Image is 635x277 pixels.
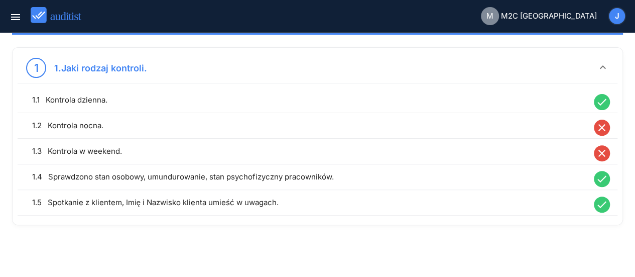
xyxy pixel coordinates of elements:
i: done [594,171,610,187]
i: close [594,145,610,161]
span: M [486,11,493,22]
span: M2C [GEOGRAPHIC_DATA] [501,11,597,22]
div: 1 [34,60,39,76]
i: menu [10,11,22,23]
span: J [615,11,619,22]
div: 1.1 Kontrola dzienna. [32,94,589,106]
div: 1.4 Sprawdzono stan osobowy, umundurowanie, stan psychofizyczny pracowników. [32,171,589,183]
div: 1.2 Kontrola nocna. [32,120,589,132]
div: 1.5 Spotkanie z klientem, Imię i Nazwisko klienta umieść w uwagach. [32,197,589,209]
img: auditist_logo_new.svg [31,7,90,24]
div: 1.3 Kontrola w weekend. [32,145,589,157]
strong: 1.Jaki rodzaj kontroli. [54,63,147,73]
button: J [608,7,626,25]
i: keyboard_arrow_down [597,61,609,73]
i: close [594,120,610,136]
i: done [594,197,610,213]
i: done [594,94,610,110]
